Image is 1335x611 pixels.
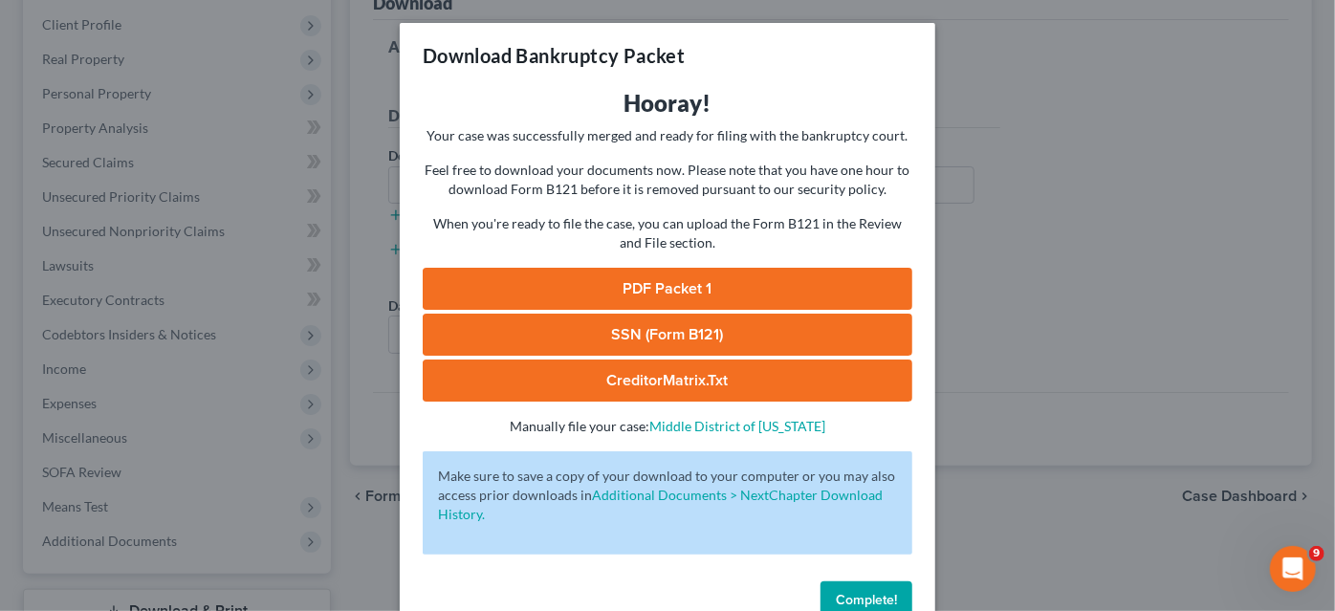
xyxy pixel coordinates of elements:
[836,592,897,608] span: Complete!
[1270,546,1316,592] iframe: Intercom live chat
[423,88,912,119] h3: Hooray!
[649,418,825,434] a: Middle District of [US_STATE]
[1309,546,1324,561] span: 9
[423,214,912,252] p: When you're ready to file the case, you can upload the Form B121 in the Review and File section.
[423,417,912,436] p: Manually file your case:
[438,467,897,524] p: Make sure to save a copy of your download to your computer or you may also access prior downloads in
[423,161,912,199] p: Feel free to download your documents now. Please note that you have one hour to download Form B12...
[423,360,912,402] a: CreditorMatrix.txt
[423,42,685,69] h3: Download Bankruptcy Packet
[438,487,883,522] a: Additional Documents > NextChapter Download History.
[423,268,912,310] a: PDF Packet 1
[423,126,912,145] p: Your case was successfully merged and ready for filing with the bankruptcy court.
[423,314,912,356] a: SSN (Form B121)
